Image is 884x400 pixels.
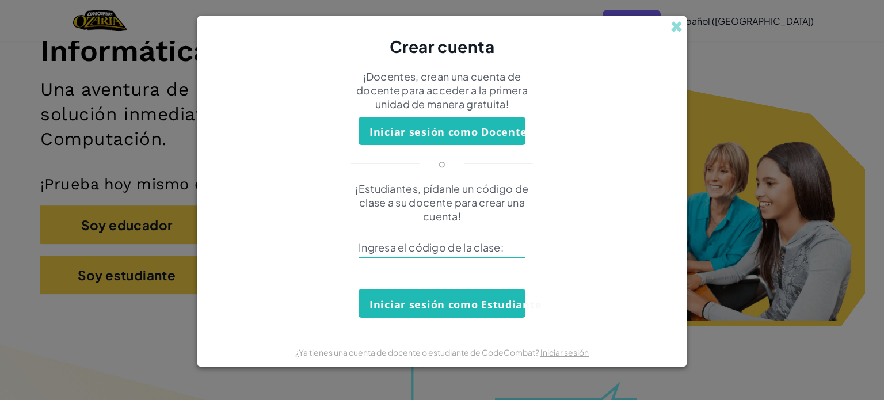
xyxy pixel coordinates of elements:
a: Iniciar sesión [540,347,589,357]
font: ¿Ya tienes una cuenta de docente o estudiante de CodeCombat? [295,347,539,357]
font: Ingresa el código de la clase: [359,241,504,254]
font: Crear cuenta [390,36,495,56]
button: Iniciar sesión como Docente [359,117,525,145]
button: Iniciar sesión como Estudiante [359,289,525,317]
font: o [439,157,445,170]
font: ¡Docentes, crean una cuenta de docente para acceder a la primera unidad de manera gratuita! [356,70,528,111]
font: Iniciar sesión como Docente [369,125,527,139]
font: Iniciar sesión como Estudiante [369,298,542,311]
font: ¡Estudiantes, pídanle un código de clase a su docente para crear una cuenta! [355,182,528,223]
